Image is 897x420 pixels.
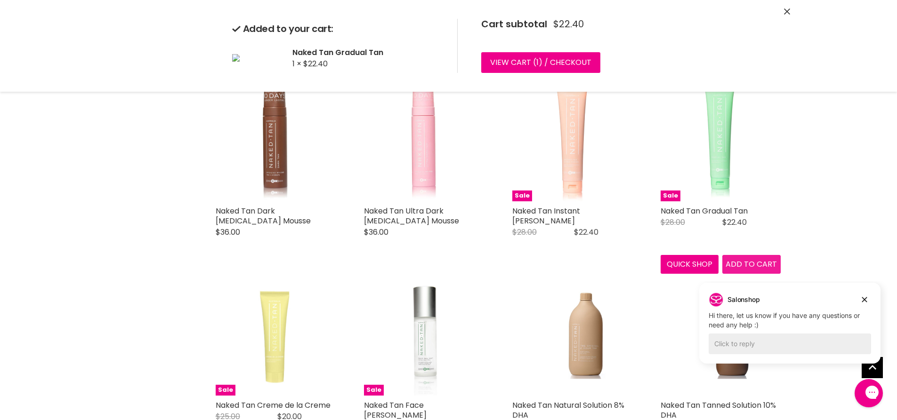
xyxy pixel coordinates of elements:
[692,281,888,378] iframe: Gorgias live chat campaigns
[216,276,336,396] img: Naked Tan Creme de la Creme
[574,227,598,238] span: $22.40
[232,54,240,62] img: Naked Tan Gradual Tan
[364,81,484,201] img: Naked Tan Ultra Dark Tanning Mousse
[726,259,777,269] span: Add to cart
[661,190,680,201] span: Sale
[512,81,632,201] img: Naked Tan Instant Tan
[380,276,467,396] img: Naked Tan Face Tan Mist
[232,24,442,34] h2: Added to your cart:
[216,227,240,238] span: $36.00
[661,81,781,201] img: Naked Tan Gradual Tan
[364,385,384,396] span: Sale
[512,276,632,396] a: Naked Tan Natural Solution 8% DHA - Promo
[532,276,612,396] img: Naked Tan Natural Solution 8% DHA - Promo
[216,400,331,411] a: Naked Tan Creme de la Creme
[292,48,442,57] h2: Naked Tan Gradual Tan
[512,206,580,226] a: Naked Tan Instant [PERSON_NAME]
[216,276,336,396] a: Naked Tan Creme de la Creme Sale
[216,206,311,226] a: Naked Tan Dark [MEDICAL_DATA] Mousse
[680,276,760,396] img: Naked Tan Tanned Solution 10% DHA - Promo
[512,81,632,201] a: Naked Tan Instant Tan Sale
[661,81,781,201] a: Naked Tan Gradual Tan Sale
[216,81,336,201] img: Naked Tan Dark Tanning Mousse
[292,58,301,69] span: 1 ×
[481,52,600,73] a: View cart (1) / Checkout
[784,7,790,17] button: Close
[661,255,719,274] button: Quick shop
[481,17,547,31] span: Cart subtotal
[661,276,781,396] a: Naked Tan Tanned Solution 10% DHA - Promo
[850,376,888,411] iframe: Gorgias live chat messenger
[512,227,537,238] span: $28.00
[661,206,748,216] a: Naked Tan Gradual Tan
[364,206,459,226] a: Naked Tan Ultra Dark [MEDICAL_DATA] Mousse
[364,227,388,238] span: $36.00
[553,19,584,30] span: $22.40
[216,385,235,396] span: Sale
[536,57,539,68] span: 1
[722,217,747,228] span: $22.40
[661,217,685,228] span: $28.00
[303,58,328,69] span: $22.40
[512,190,532,201] span: Sale
[364,276,484,396] a: Naked Tan Face Tan Mist Sale
[722,255,781,274] button: Add to cart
